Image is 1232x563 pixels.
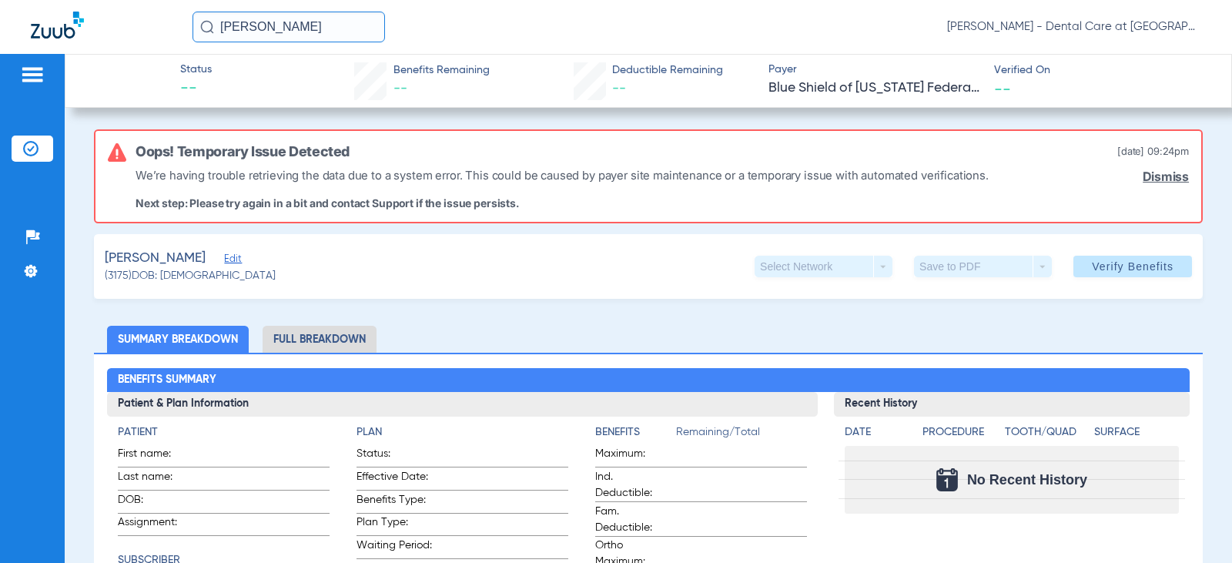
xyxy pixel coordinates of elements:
[200,20,214,34] img: Search Icon
[180,62,212,78] span: Status
[118,446,193,467] span: First name:
[1092,260,1173,273] span: Verify Benefits
[357,469,432,490] span: Effective Date:
[393,82,407,96] span: --
[1005,424,1089,441] h4: Tooth/Quad
[180,79,212,100] span: --
[357,492,432,513] span: Benefits Type:
[224,253,238,268] span: Edit
[768,79,981,98] span: Blue Shield of [US_STATE] Federal Plan
[922,424,999,441] h4: Procedure
[595,469,671,501] span: Ind. Deductible:
[595,446,671,467] span: Maximum:
[967,472,1087,488] span: No Recent History
[357,538,432,558] span: Waiting Period:
[192,12,385,42] input: Search for patients
[31,12,84,39] img: Zuub Logo
[136,143,350,160] h6: Oops! Temporary Issue Detected
[994,80,1011,96] span: --
[1073,256,1192,277] button: Verify Benefits
[1094,424,1178,441] h4: Surface
[118,492,193,513] span: DOB:
[768,62,981,78] span: Payer
[1094,424,1178,446] app-breakdown-title: Surface
[595,424,676,446] app-breakdown-title: Benefits
[1117,143,1189,160] span: [DATE] 09:24PM
[118,514,193,535] span: Assignment:
[612,62,723,79] span: Deductible Remaining
[357,514,432,535] span: Plan Type:
[947,19,1201,35] span: [PERSON_NAME] - Dental Care at [GEOGRAPHIC_DATA]
[107,368,1189,393] h2: Benefits Summary
[994,62,1207,79] span: Verified On
[105,249,206,268] span: [PERSON_NAME]
[845,424,909,446] app-breakdown-title: Date
[595,504,671,536] span: Fam. Deductible:
[107,326,249,353] li: Summary Breakdown
[108,143,126,162] img: error-icon
[612,82,626,96] span: --
[357,424,568,441] h4: Plan
[20,65,45,84] img: hamburger-icon
[107,392,818,417] h3: Patient & Plan Information
[105,268,276,284] span: (3175) DOB: [DEMOGRAPHIC_DATA]
[263,326,377,353] li: Full Breakdown
[834,392,1189,417] h3: Recent History
[118,424,330,441] h4: Patient
[393,62,490,79] span: Benefits Remaining
[595,424,676,441] h4: Benefits
[1143,169,1189,184] a: Dismiss
[118,469,193,490] span: Last name:
[136,196,989,209] p: Next step: Please try again in a bit and contact Support if the issue persists.
[676,424,807,446] span: Remaining/Total
[136,166,989,184] p: We’re having trouble retrieving the data due to a system error. This could be caused by payer sit...
[357,446,432,467] span: Status:
[1005,424,1089,446] app-breakdown-title: Tooth/Quad
[936,468,958,491] img: Calendar
[922,424,999,446] app-breakdown-title: Procedure
[845,424,909,441] h4: Date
